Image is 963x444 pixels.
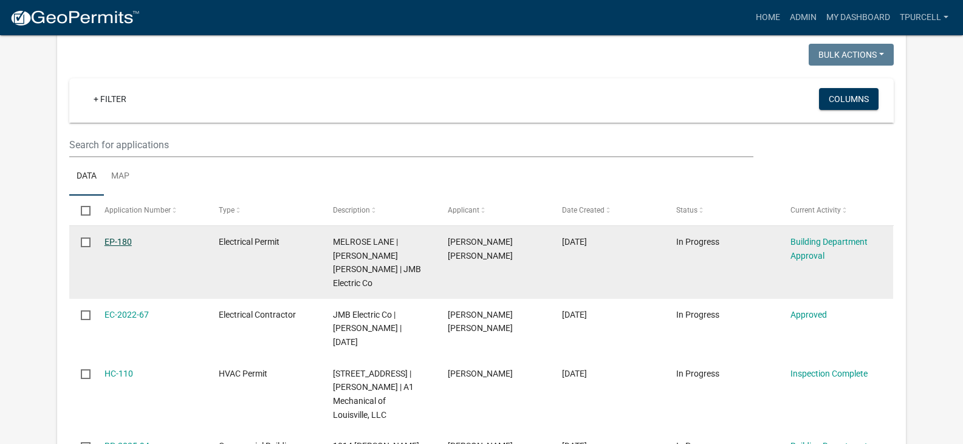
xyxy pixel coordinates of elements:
span: Status [676,206,697,214]
datatable-header-cell: Status [665,196,779,225]
span: JMB Electric Co | Jerry Fletcher | 08/15/2026 [333,310,402,347]
span: Jerry Scott Fletcher [448,310,513,333]
a: Map [104,157,137,196]
datatable-header-cell: Description [321,196,436,225]
a: Inspection Complete [790,369,868,378]
span: Applicant [448,206,479,214]
span: In Progress [676,237,719,247]
datatable-header-cell: Date Created [550,196,665,225]
span: Date Created [562,206,605,214]
span: In Progress [676,310,719,319]
a: + Filter [84,88,136,110]
datatable-header-cell: Application Number [93,196,207,225]
span: Application Number [105,206,171,214]
datatable-header-cell: Type [207,196,321,225]
datatable-header-cell: Current Activity [779,196,893,225]
span: 18192 HWY 62 | Eric Woerner | A1 Mechanical of Louisville, LLC [333,369,414,420]
span: 09/22/2025 [562,237,587,247]
a: Building Department Approval [790,237,868,261]
a: My Dashboard [821,6,895,29]
span: Jerry Scott Fletcher [448,237,513,261]
span: HVAC Permit [219,369,267,378]
span: Type [219,206,235,214]
a: Approved [790,310,827,319]
input: Search for applications [69,132,753,157]
a: EP-180 [105,237,132,247]
span: Description [333,206,370,214]
span: Electrical Contractor [219,310,296,319]
span: 08/14/2025 [562,369,587,378]
a: EC-2022-67 [105,310,149,319]
a: Admin [785,6,821,29]
a: HC-110 [105,369,133,378]
span: In Progress [676,369,719,378]
span: Current Activity [790,206,841,214]
span: Electrical Permit [219,237,279,247]
span: 09/22/2025 [562,310,587,319]
button: Bulk Actions [809,44,894,66]
button: Columns [819,88,879,110]
span: Eric Woerner [448,369,513,378]
span: MELROSE LANE | Jerry Scott Fletcher | JMB Electric Co [333,237,421,288]
datatable-header-cell: Applicant [436,196,550,225]
a: Data [69,157,104,196]
datatable-header-cell: Select [69,196,92,225]
a: Tpurcell [895,6,953,29]
a: Home [751,6,785,29]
